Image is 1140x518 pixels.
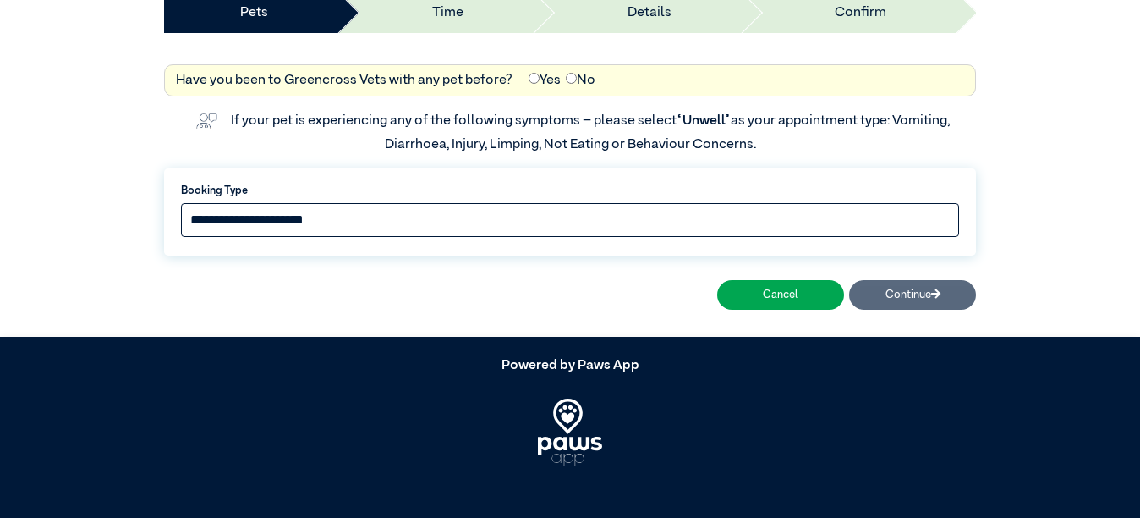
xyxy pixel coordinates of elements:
[176,70,512,91] label: Have you been to Greencross Vets with any pet before?
[240,3,268,23] a: Pets
[717,280,844,310] button: Cancel
[181,183,959,199] label: Booking Type
[231,114,952,152] label: If your pet is experiencing any of the following symptoms – please select as your appointment typ...
[566,70,595,91] label: No
[677,114,731,128] span: “Unwell”
[529,70,561,91] label: Yes
[529,73,540,84] input: Yes
[566,73,577,84] input: No
[190,107,222,135] img: vet
[538,399,603,466] img: PawsApp
[164,358,976,374] h5: Powered by Paws App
